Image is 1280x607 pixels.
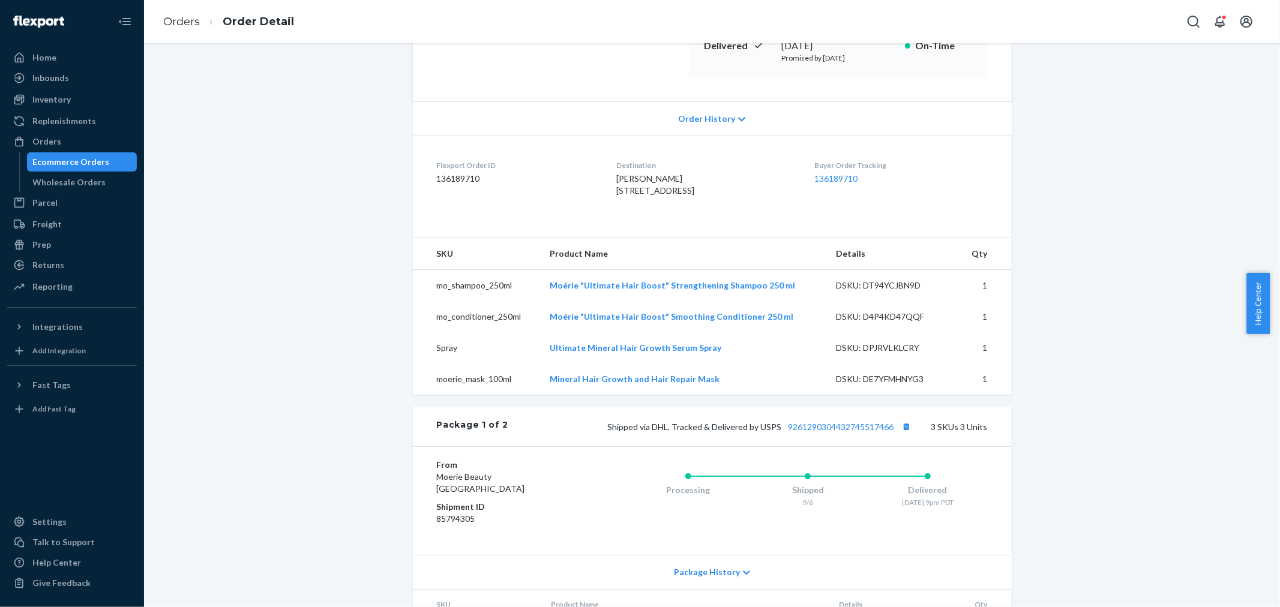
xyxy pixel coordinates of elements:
[32,536,95,548] div: Talk to Support
[1208,10,1232,34] button: Open notifications
[616,173,694,196] span: [PERSON_NAME] [STREET_ADDRESS]
[32,197,58,209] div: Parcel
[958,363,1012,395] td: 1
[437,160,597,170] dt: Flexport Order ID
[437,173,597,185] dd: 136189710
[958,270,1012,302] td: 1
[550,311,793,321] a: Moérie "Ultimate Hair Boost" Smoothing Conditioner 250 ml
[32,404,76,414] div: Add Fast Tag
[7,68,137,88] a: Inbounds
[32,557,81,569] div: Help Center
[836,280,949,292] div: DSKU: DT94YCJBN9D
[868,497,988,507] div: [DATE] 9pm PDT
[32,281,73,293] div: Reporting
[1182,10,1206,34] button: Open Search Box
[27,173,137,192] a: Wholesale Orders
[32,94,71,106] div: Inventory
[836,311,949,323] div: DSKU: D4P4KD47QQF
[7,573,137,593] button: Give Feedback
[7,341,137,360] a: Add Integration
[437,513,580,525] dd: 85794305
[32,239,51,251] div: Prep
[7,193,137,212] a: Parcel
[413,238,541,270] th: SKU
[7,112,137,131] a: Replenishments
[748,497,868,507] div: 9/6
[836,342,949,354] div: DSKU: DPJRVLKLCRY
[32,321,83,333] div: Integrations
[437,501,580,513] dt: Shipment ID
[958,238,1012,270] th: Qty
[27,152,137,172] a: Ecommerce Orders
[7,317,137,336] button: Integrations
[7,399,137,419] a: Add Fast Tag
[32,259,64,271] div: Returns
[7,256,137,275] a: Returns
[704,39,772,53] p: Delivered
[550,374,720,384] a: Mineral Hair Growth and Hair Repair Mask
[7,277,137,296] a: Reporting
[33,176,106,188] div: Wholesale Orders
[7,553,137,572] a: Help Center
[32,52,56,64] div: Home
[223,15,294,28] a: Order Detail
[7,533,137,552] a: Talk to Support
[7,90,137,109] a: Inventory
[113,10,137,34] button: Close Navigation
[899,419,915,434] button: Copy tracking number
[32,345,86,356] div: Add Integration
[32,136,61,148] div: Orders
[616,160,795,170] dt: Destination
[7,375,137,395] button: Fast Tags
[32,577,91,589] div: Give Feedback
[508,419,987,434] div: 3 SKUs 3 Units
[608,422,915,432] span: Shipped via DHL, Tracked & Delivered by USPS
[413,301,541,332] td: mo_conditioner_250ml
[413,332,541,363] td: Spray
[32,516,67,528] div: Settings
[782,39,895,53] div: [DATE]
[32,218,62,230] div: Freight
[7,132,137,151] a: Orders
[1234,10,1258,34] button: Open account menu
[32,72,69,84] div: Inbounds
[958,332,1012,363] td: 1
[33,156,110,168] div: Ecommerce Orders
[628,484,748,496] div: Processing
[868,484,988,496] div: Delivered
[836,373,949,385] div: DSKU: DE7YFMHNYG3
[782,53,895,63] p: Promised by [DATE]
[814,160,987,170] dt: Buyer Order Tracking
[13,16,64,28] img: Flexport logo
[7,512,137,531] a: Settings
[550,280,795,290] a: Moérie "Ultimate Hair Boost" Strengthening Shampoo 250 ml
[413,270,541,302] td: mo_shampoo_250ml
[540,238,826,270] th: Product Name
[437,471,525,494] span: Moerie Beauty [GEOGRAPHIC_DATA]
[32,379,71,391] div: Fast Tags
[678,113,735,125] span: Order History
[437,459,580,471] dt: From
[674,566,740,578] span: Package History
[7,235,137,254] a: Prep
[814,173,858,184] a: 136189710
[437,419,509,434] div: Package 1 of 2
[915,39,973,53] p: On-Time
[958,301,1012,332] td: 1
[748,484,868,496] div: Shipped
[1246,273,1270,334] button: Help Center
[32,115,96,127] div: Replenishments
[826,238,958,270] th: Details
[789,422,894,432] a: 9261290304432745517466
[154,4,304,40] ol: breadcrumbs
[413,363,541,395] td: moerie_mask_100ml
[550,342,721,353] a: Ultimate Mineral Hair Growth Serum Spray
[7,215,137,234] a: Freight
[163,15,200,28] a: Orders
[7,48,137,67] a: Home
